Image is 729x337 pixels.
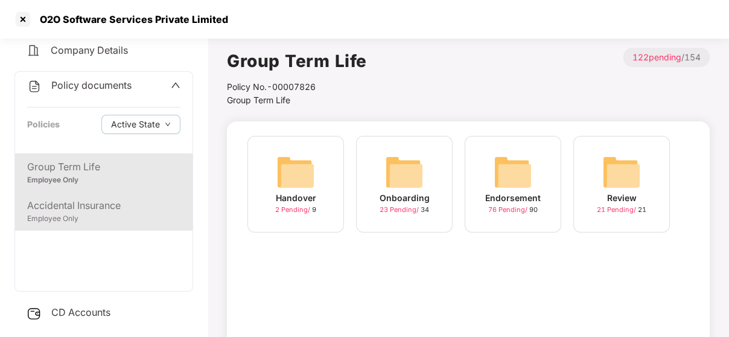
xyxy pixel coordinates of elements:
img: svg+xml;base64,PHN2ZyB4bWxucz0iaHR0cDovL3d3dy53My5vcmcvMjAwMC9zdmciIHdpZHRoPSIyNCIgaGVpZ2h0PSIyNC... [27,79,42,94]
div: 34 [380,205,429,215]
div: Endorsement [485,191,541,205]
div: Accidental Insurance [27,198,180,213]
img: svg+xml;base64,PHN2ZyB4bWxucz0iaHR0cDovL3d3dy53My5vcmcvMjAwMC9zdmciIHdpZHRoPSIyNCIgaGVpZ2h0PSIyNC... [27,43,41,58]
span: 21 Pending / [597,205,638,214]
img: svg+xml;base64,PHN2ZyB4bWxucz0iaHR0cDovL3d3dy53My5vcmcvMjAwMC9zdmciIHdpZHRoPSI2NCIgaGVpZ2h0PSI2NC... [276,153,315,191]
div: Group Term Life [27,159,180,175]
span: up [171,80,180,90]
div: 90 [488,205,538,215]
button: Active Statedown [101,115,180,134]
img: svg+xml;base64,PHN2ZyB3aWR0aD0iMjUiIGhlaWdodD0iMjQiIHZpZXdCb3g9IjAgMCAyNSAyNCIgZmlsbD0ibm9uZSIgeG... [27,306,42,321]
div: 21 [597,205,646,215]
div: Employee Only [27,175,180,186]
p: / 154 [623,48,710,67]
span: Company Details [51,44,128,56]
div: Policy No.- 00007826 [227,80,367,94]
img: svg+xml;base64,PHN2ZyB4bWxucz0iaHR0cDovL3d3dy53My5vcmcvMjAwMC9zdmciIHdpZHRoPSI2NCIgaGVpZ2h0PSI2NC... [602,153,641,191]
div: 9 [275,205,316,215]
div: Onboarding [380,191,430,205]
div: Policies [27,118,60,131]
span: down [165,121,171,128]
span: 76 Pending / [488,205,529,214]
span: Policy documents [51,79,132,91]
span: 122 pending [632,52,681,62]
div: Handover [276,191,316,205]
span: 2 Pending / [275,205,312,214]
div: Review [607,191,637,205]
img: svg+xml;base64,PHN2ZyB4bWxucz0iaHR0cDovL3d3dy53My5vcmcvMjAwMC9zdmciIHdpZHRoPSI2NCIgaGVpZ2h0PSI2NC... [494,153,532,191]
span: 23 Pending / [380,205,421,214]
span: Active State [111,118,160,131]
span: Group Term Life [227,95,290,105]
div: Employee Only [27,213,180,225]
div: O2O Software Services Private Limited [33,13,228,25]
h1: Group Term Life [227,48,367,74]
span: CD Accounts [51,306,110,318]
img: svg+xml;base64,PHN2ZyB4bWxucz0iaHR0cDovL3d3dy53My5vcmcvMjAwMC9zdmciIHdpZHRoPSI2NCIgaGVpZ2h0PSI2NC... [385,153,424,191]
